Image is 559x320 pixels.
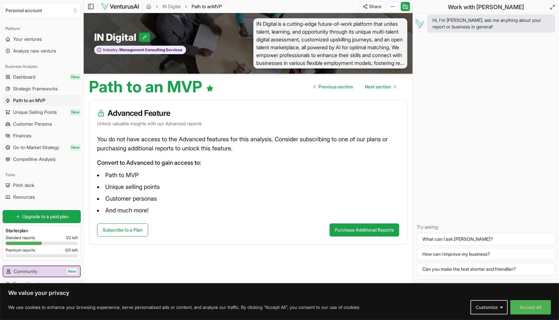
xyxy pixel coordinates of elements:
a: Strategic Frameworks [3,84,81,94]
a: Resources [3,192,81,202]
a: Unique Selling PointsNew [3,107,81,117]
span: IN Digital [94,31,139,43]
button: Can you make the text shorter and friendlier? [417,263,555,275]
p: We use cookies to enhance your browsing experience, serve personalized ads or content, and analyz... [8,303,360,311]
a: Competitive Analysis [3,154,81,164]
a: Go to previous page [309,80,358,93]
span: Path to an MVP [13,97,45,104]
button: Accept All [510,300,551,314]
span: Dashboard [13,74,35,80]
span: Strategic Frameworks [13,85,58,92]
span: Community [14,268,37,275]
div: Business Analysis [3,61,81,72]
span: Path to an [192,4,212,9]
li: Unique selling points [97,182,399,192]
span: Customer Persona [13,121,52,127]
a: IN Digital [162,3,180,10]
a: Go-to-Market StrategyNew [3,142,81,153]
span: 1 / 2 left [66,235,78,240]
span: New [70,144,81,151]
li: Path to MVP [97,170,399,180]
button: Purchase Additional Reports [330,223,399,236]
span: New [70,74,81,80]
button: Customize [470,300,508,314]
button: Share [360,1,384,12]
span: 0 / 0 left [65,248,78,253]
span: Management Consulting Services [119,47,182,53]
a: Path to an MVP [3,95,81,106]
span: Unique Selling Points [13,109,57,115]
span: Finances [13,132,31,139]
nav: breadcrumb [146,3,222,10]
p: Unlock valuable insights with our Advanced reports [97,120,399,127]
img: logo [101,3,139,10]
span: Industry: [103,47,119,53]
span: Go-to-Market Strategy [13,144,59,151]
a: Customer Persona [3,119,81,129]
h3: Starter plan [6,227,78,234]
p: Convert to Advanced to gain access to: [97,158,399,167]
a: Subscribe to a Plan [97,223,148,236]
button: Select an organization [3,3,81,18]
span: Share [369,3,381,10]
img: Vera [414,18,425,29]
span: Upgrade to a paid plan [22,213,69,220]
button: How can I improve my business? [417,248,555,260]
a: Finances [3,130,81,141]
div: Platform [3,23,81,34]
p: We value your privacy [8,289,551,297]
span: Previous section [318,84,353,90]
span: Path to anMVP [192,3,222,10]
span: Example ventures [13,281,50,287]
span: New [67,268,77,275]
a: Example ventures [3,279,81,289]
span: Premium reports [6,248,35,253]
button: Industry:Management Consulting Services [94,46,186,54]
nav: pagination [309,80,401,93]
span: Resources [13,194,35,200]
h3: Advanced Feature [97,108,399,118]
span: Competitive Analysis [13,156,56,162]
a: DashboardNew [3,72,81,82]
a: Analyze new venture [3,46,81,56]
a: Upgrade to a paid plan [3,210,81,223]
p: You do not have access to the Advanced features for this analysis. Consider subscribing to one of... [97,135,399,153]
span: Hi, I'm [PERSON_NAME], ask me anything about your report or business in general! [432,17,550,30]
h2: Work with [PERSON_NAME] [448,3,524,12]
a: Go to next page [360,80,401,93]
span: IN Digital is a cutting-edge future-of-work platform that unites talent, learning, and opportunit... [253,18,407,69]
p: Try asking: [417,224,555,230]
a: Pitch deck [3,180,81,190]
span: New [70,109,81,115]
span: Next section [365,84,391,90]
h1: Path to an MVP [89,79,214,95]
li: And much more! [97,205,399,216]
button: What can I ask [PERSON_NAME]? [417,233,555,245]
a: CommunityNew [3,266,80,277]
div: Tools [3,170,81,180]
span: Pitch deck [13,182,34,189]
span: Analyze new venture [13,48,56,54]
li: Customer personas [97,193,399,204]
a: Your ventures [3,34,81,44]
span: Standard reports [6,235,35,240]
span: Your ventures [13,36,42,42]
